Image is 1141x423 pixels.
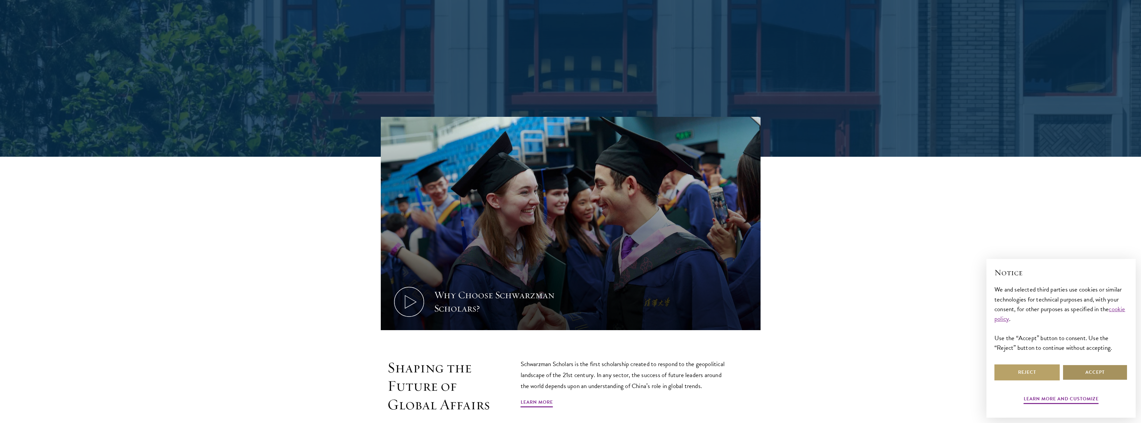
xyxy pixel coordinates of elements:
button: Learn more and customize [1024,395,1099,405]
button: Reject [994,364,1060,380]
h2: Shaping the Future of Global Affairs [387,358,491,414]
p: Schwarzman Scholars is the first scholarship created to respond to the geopolitical landscape of ... [521,358,731,391]
h2: Notice [994,267,1128,278]
button: Why Choose Schwarzman Scholars? [381,117,761,330]
div: We and selected third parties use cookies or similar technologies for technical purposes and, wit... [994,285,1128,352]
a: cookie policy [994,304,1125,323]
div: Why Choose Schwarzman Scholars? [434,289,557,315]
button: Accept [1062,364,1128,380]
a: Learn More [521,398,553,408]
